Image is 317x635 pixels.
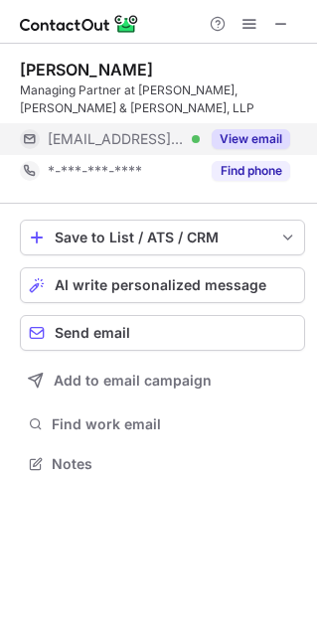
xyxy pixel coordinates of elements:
[212,161,290,181] button: Reveal Button
[20,220,305,255] button: save-profile-one-click
[20,12,139,36] img: ContactOut v5.3.10
[54,373,212,389] span: Add to email campaign
[20,60,153,79] div: [PERSON_NAME]
[52,415,297,433] span: Find work email
[48,130,185,148] span: [EMAIL_ADDRESS][DOMAIN_NAME]
[55,230,270,245] div: Save to List / ATS / CRM
[55,277,266,293] span: AI write personalized message
[20,363,305,398] button: Add to email campaign
[20,315,305,351] button: Send email
[20,267,305,303] button: AI write personalized message
[55,325,130,341] span: Send email
[52,455,297,473] span: Notes
[20,410,305,438] button: Find work email
[20,450,305,478] button: Notes
[212,129,290,149] button: Reveal Button
[20,81,305,117] div: Managing Partner at [PERSON_NAME], [PERSON_NAME] & [PERSON_NAME], LLP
